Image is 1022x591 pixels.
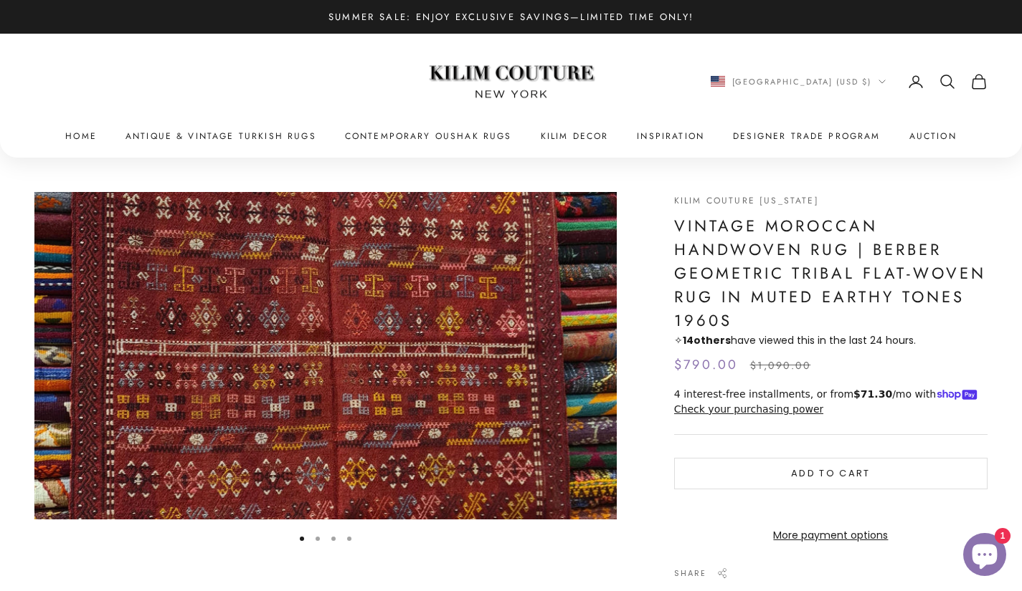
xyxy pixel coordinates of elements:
[750,357,811,375] compare-at-price: $1,090.00
[126,129,316,143] a: Antique & Vintage Turkish Rugs
[674,332,988,349] p: ✧ have viewed this in the last 24 hours.
[34,192,617,519] img: Vintage Moroccan Handwoven Rug from Kilim Couture New York, 3x5 small rug, featuring tribal geome...
[674,458,988,489] button: Add to cart
[541,129,609,143] summary: Kilim Decor
[674,214,988,332] h1: Vintage Moroccan Handwoven Rug | Berber Geometric Tribal Flat-Woven Rug in Muted Earthy Tones 1960s
[674,194,819,207] a: Kilim Couture [US_STATE]
[34,192,617,519] div: Item 1 of 4
[683,333,694,347] span: 14
[674,527,988,544] a: More payment options
[674,567,706,580] span: Share
[959,533,1011,580] inbox-online-store-chat: Shopify online store chat
[345,129,512,143] a: Contemporary Oushak Rugs
[674,567,728,580] button: Share
[683,333,731,347] strong: others
[711,76,725,87] img: United States
[674,355,739,375] sale-price: $790.00
[65,129,97,143] a: Home
[732,75,872,88] span: [GEOGRAPHIC_DATA] (USD $)
[909,129,957,143] a: Auction
[711,75,886,88] button: Change country or currency
[733,129,881,143] a: Designer Trade Program
[328,9,694,24] p: Summer Sale: Enjoy Exclusive Savings—Limited Time Only!
[637,129,704,143] a: Inspiration
[422,48,601,116] img: Logo of Kilim Couture New York
[34,129,988,143] nav: Primary navigation
[711,73,988,90] nav: Secondary navigation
